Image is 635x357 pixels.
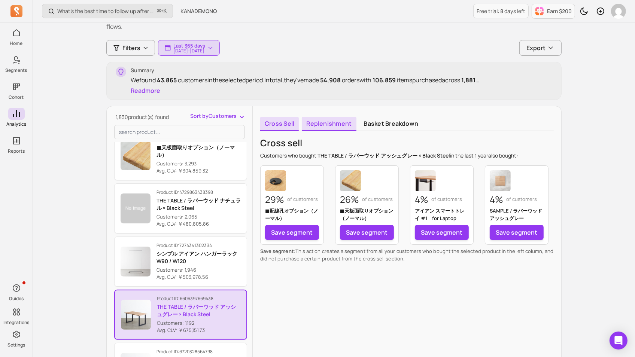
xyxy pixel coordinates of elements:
p: 26% [340,194,359,205]
button: What’s the best time to follow up after a first order?⌘+K [42,4,173,18]
p: This action creates a segment from all your customers who bought the selected product in the left... [260,248,554,262]
p: of customers [506,196,537,203]
kbd: K [164,8,167,14]
a: Cross sell [260,117,299,131]
p: Free trial: 8 days left [477,7,525,15]
p: Product ID: 6720328564798 [157,349,241,355]
button: Toggle dark mode [577,4,592,19]
button: Sort byCustomers [190,112,246,120]
span: 1 year [474,152,488,159]
img: Product image [121,247,151,277]
p: アイアン スマートトレイ #1 for Laptop [415,207,469,222]
p: Summary [131,67,552,74]
kbd: ⌘ [157,7,161,16]
button: Earn $200 [532,4,575,19]
p: What’s the best time to follow up after a first order? [57,7,154,15]
img: Product image [121,300,151,330]
button: Product ID:4784916135998■天板面取りオプション（ノーマル）Customers: 3,293 Avg. CLV: ￥304,859.32 [114,130,247,180]
p: Avg. CLV: ￥503,978.56 [157,274,241,281]
p: ■天板面取りオプション（ノーマル） [340,207,394,222]
a: Save segment [490,225,544,240]
span: 54,908 [319,76,342,84]
button: Guides [8,281,25,303]
p: ■天板面取りオプション（ノーマル） [157,144,241,159]
p: Customers: 1,192 [157,320,240,327]
a: Save segment [340,225,394,240]
p: Cross sell [260,137,518,149]
span: 106,859 [371,76,397,84]
img: ■天板面取りオプション（ノーマル） [340,170,361,191]
button: Filters [106,40,155,56]
p: THE TABLE / ラバーウッド アッシュグレー × Black Steel [157,303,240,318]
p: Customers who bought in the last also bought: [260,152,518,159]
p: Home [10,40,23,46]
span: Export [526,43,546,52]
p: 29% [265,194,284,205]
a: Basket breakdown [359,117,423,131]
span: THE TABLE / ラバーウッド アッシュグレー × Black Steel [317,152,450,159]
span: KANADEMONO [180,7,217,15]
p: of customers [431,196,462,203]
span: 1,830 product(s) found [116,113,169,120]
p: of customers [362,196,393,203]
p: Cohort [9,94,24,100]
button: Product ID:7274341302334シンプル アイアン ハンガーラック W90 / W120Customers: 1,946 Avg. CLV: ￥503,978.56 [114,237,247,287]
button: Product ID:6606397669438THE TABLE / ラバーウッド アッシュグレー × Black SteelCustomers: 1,192 Avg. CLV: ￥675,1... [114,290,247,340]
p: of customers [287,196,318,203]
span: Sort by Customers [190,112,237,120]
div: We found customers in the selected period. In total, they've made orders with items purchased acr... [131,76,552,85]
span: 43,865 [156,76,178,84]
p: Integrations [3,320,29,326]
img: ■配線孔オプション（ノーマル） [265,170,286,191]
span: 1,881 [460,76,479,84]
a: Save segment [415,225,469,240]
p: THE TABLE / ラバーウッド ナチュラル × Black Steel [157,197,241,212]
p: ■配線孔オプション（ノーマル） [265,207,319,222]
img: アイアン スマートトレイ #1 for Laptop [415,170,436,191]
button: Product ID:4729863438398THE TABLE / ラバーウッド ナチュラル × Black SteelCustomers: 2,065 Avg. CLV: ￥480,805.86 [114,183,247,234]
p: Analytics [6,121,26,127]
p: 4% [415,194,428,205]
div: Open Intercom Messenger [610,332,628,350]
p: Product ID: 6606397669438 [157,296,240,302]
p: Avg. CLV: ￥304,859.32 [157,167,241,175]
p: シンプル アイアン ハンガーラック W90 / W120 [157,250,241,265]
span: + [157,7,167,15]
button: Export [519,40,562,56]
p: Segments [6,67,27,73]
img: Product image [121,140,151,170]
p: [DATE] - [DATE] [173,49,205,53]
a: Replenishment [302,117,356,131]
button: KANADEMONO [176,4,221,18]
img: SAMPLE / ラバーウッド アッシュグレー [490,170,511,191]
span: Save segment: [260,248,295,254]
p: Earn $200 [547,7,572,15]
p: Product ID: 7274341302334 [157,242,241,248]
p: Avg. CLV: ￥480,805.86 [157,220,241,228]
p: SAMPLE / ラバーウッド アッシュグレー [490,207,544,222]
p: Product ID: 4729863438398 [157,189,241,195]
p: Avg. CLV: ￥675,151.73 [157,327,240,334]
p: 4% [490,194,503,205]
img: Product image [121,193,151,223]
p: Customers: 2,065 [157,213,241,221]
p: Guides [9,296,24,302]
button: Last 365 days[DATE]-[DATE] [158,40,220,56]
input: search product [114,125,245,139]
p: Last 365 days [173,43,205,49]
p: Customers: 1,946 [157,266,241,274]
p: Customers: 3,293 [157,160,241,168]
a: Free trial: 8 days left [473,4,529,18]
img: avatar [611,4,626,19]
p: Settings [7,342,25,348]
button: Readmore [131,86,160,95]
span: Filters [122,43,140,52]
p: Reports [8,148,25,154]
a: Save segment [265,225,319,240]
